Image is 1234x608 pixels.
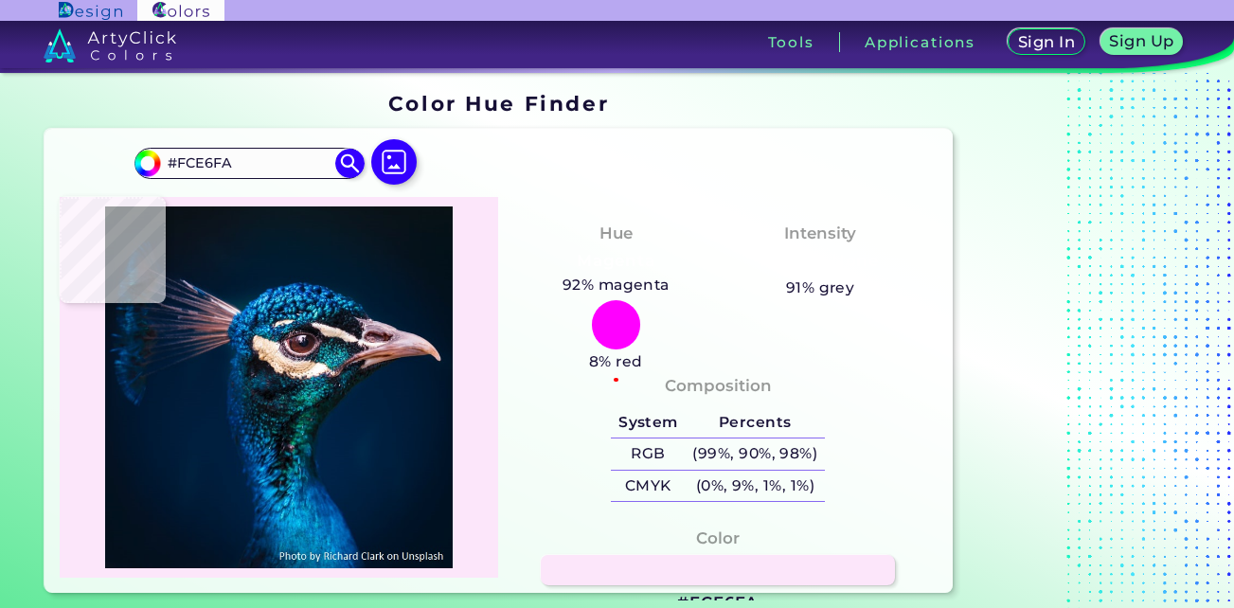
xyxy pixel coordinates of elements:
h5: 91% grey [786,276,855,300]
h3: Applications [865,35,975,49]
h5: 92% magenta [555,273,677,297]
h4: Intensity [784,220,856,247]
h3: Almost None [754,250,887,273]
h3: Tools [768,35,814,49]
h5: (0%, 9%, 1%, 1%) [686,471,825,502]
h5: System [611,407,685,438]
h5: Sign Up [1113,34,1171,48]
h5: Percents [686,407,825,438]
img: logo_artyclick_colors_white.svg [44,28,177,63]
h5: CMYK [611,471,685,502]
h4: Composition [665,372,772,400]
img: img_pavlin.jpg [69,206,489,567]
img: ArtyClick Design logo [59,2,122,20]
a: Sign In [1011,30,1082,54]
h3: Magenta [569,250,664,273]
h5: (99%, 90%, 98%) [686,438,825,470]
input: type color.. [161,151,337,176]
img: icon search [335,149,364,177]
h4: Hue [599,220,633,247]
a: Sign Up [1104,30,1180,54]
h5: RGB [611,438,685,470]
img: icon picture [371,139,417,185]
h1: Color Hue Finder [388,89,609,117]
h5: Sign In [1020,35,1072,49]
h4: Color [696,525,740,552]
iframe: Advertisement [960,85,1197,600]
